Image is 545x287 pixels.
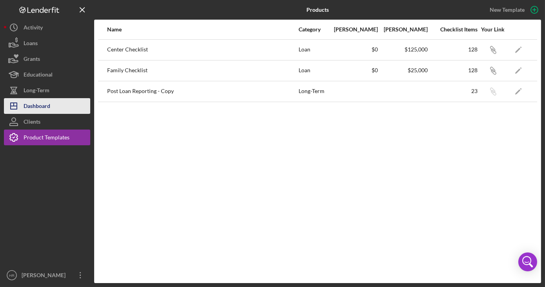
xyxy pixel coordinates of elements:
b: Products [306,7,329,13]
div: Long-Term [299,82,328,101]
div: Educational [24,67,53,84]
div: Clients [24,114,40,132]
div: $125,000 [379,46,428,53]
div: Category [299,26,328,33]
button: Grants [4,51,90,67]
div: Dashboard [24,98,50,116]
button: HR[PERSON_NAME] [4,267,90,283]
div: Checklist Items [428,26,478,33]
button: Dashboard [4,98,90,114]
div: Loan [299,40,328,60]
div: Open Intercom Messenger [518,252,537,271]
button: Educational [4,67,90,82]
div: Center Checklist [107,40,298,60]
div: [PERSON_NAME] [329,26,378,33]
button: Clients [4,114,90,130]
div: 128 [428,46,478,53]
button: Long-Term [4,82,90,98]
button: Activity [4,20,90,35]
div: Loan [299,61,328,80]
div: Loans [24,35,38,53]
div: [PERSON_NAME] [20,267,71,285]
div: Grants [24,51,40,69]
button: Loans [4,35,90,51]
button: Product Templates [4,130,90,145]
div: 23 [428,88,478,94]
div: $25,000 [379,67,428,73]
div: $0 [329,46,378,53]
div: Your Link [478,26,508,33]
div: Product Templates [24,130,69,147]
div: New Template [490,4,525,16]
div: Family Checklist [107,61,298,80]
div: [PERSON_NAME] [379,26,428,33]
div: $0 [329,67,378,73]
div: Post Loan Reporting - Copy [107,82,298,101]
button: New Template [485,4,541,16]
div: Long-Term [24,82,49,100]
div: Name [107,26,298,33]
div: Activity [24,20,43,37]
text: HR [9,273,15,278]
div: 128 [428,67,478,73]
